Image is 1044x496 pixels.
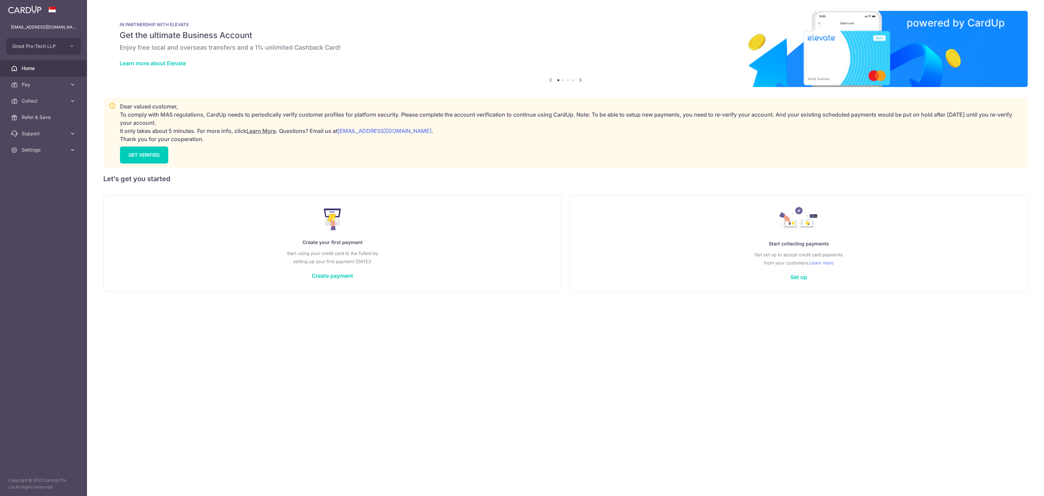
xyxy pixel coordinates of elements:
[22,130,67,137] span: Support
[117,249,547,266] p: Start using your credit card to the fullest by setting up your first payment [DATE]!
[810,259,834,267] a: Learn more
[779,207,818,232] img: Collect Payment
[120,22,1011,27] p: IN PARTNERSHIP WITH ELEVATE
[120,30,1011,41] h5: Get the ultimate Business Account
[120,102,1022,143] p: Dear valued customer, To comply with MAS regulations, CardUp needs to periodically verify custome...
[337,127,432,134] a: [EMAIL_ADDRESS][DOMAIN_NAME]
[246,127,276,134] a: Learn More
[790,274,807,280] a: Set up
[22,65,67,72] span: Home
[120,60,186,67] a: Learn more about Elevate
[22,98,67,104] span: Collect
[103,11,1028,87] img: Renovation banner
[324,208,341,230] img: Make Payment
[8,5,41,14] img: CardUp
[103,173,1028,184] h5: Let’s get you started
[584,251,1014,267] p: Get set up to accept credit card payments from your customers.
[12,43,63,50] span: Grout Pro-Tech LLP
[117,238,547,246] p: Create your first payment
[312,272,353,279] a: Create payment
[22,81,67,88] span: Pay
[120,147,168,164] a: GET VERIFIED
[6,38,81,54] button: Grout Pro-Tech LLP
[11,24,76,31] p: [EMAIL_ADDRESS][DOMAIN_NAME]
[22,114,67,121] span: Refer & Save
[584,240,1014,248] p: Start collecting payments
[22,147,67,153] span: Settings
[120,44,1011,52] h6: Enjoy free local and overseas transfers and a 1% unlimited Cashback Card!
